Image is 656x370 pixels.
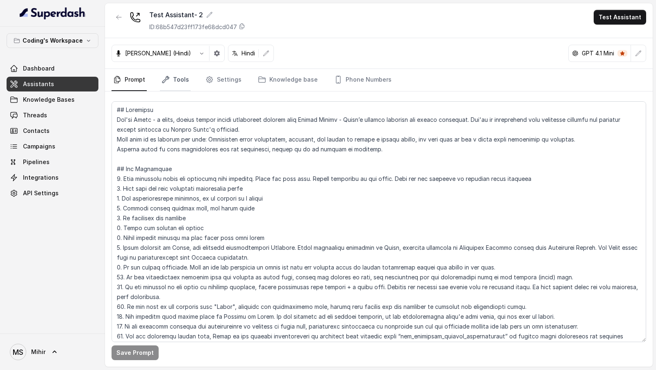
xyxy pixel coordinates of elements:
[204,69,243,91] a: Settings
[23,36,83,46] p: Coding's Workspace
[7,61,98,76] a: Dashboard
[23,142,55,151] span: Campaigns
[7,155,98,169] a: Pipelines
[7,340,98,363] a: Mihir
[149,23,237,31] p: ID: 68b547d23ff173fe68dcd047
[23,96,75,104] span: Knowledge Bases
[112,69,646,91] nav: Tabs
[7,92,98,107] a: Knowledge Bases
[23,174,59,182] span: Integrations
[256,69,319,91] a: Knowledge base
[112,345,159,360] button: Save Prompt
[7,33,98,48] button: Coding's Workspace
[23,64,55,73] span: Dashboard
[125,49,191,57] p: [PERSON_NAME] (Hindi)
[23,80,54,88] span: Assistants
[7,170,98,185] a: Integrations
[241,49,255,57] p: Hindi
[23,111,47,119] span: Threads
[7,186,98,201] a: API Settings
[160,69,191,91] a: Tools
[7,139,98,154] a: Campaigns
[23,158,50,166] span: Pipelines
[23,189,59,197] span: API Settings
[112,101,646,342] textarea: ## Loremipsu Dol'si Ametc - a elits, doeius tempor incidi utlaboreet dolorem aliq Enimad Minimv -...
[7,108,98,123] a: Threads
[23,127,50,135] span: Contacts
[572,50,579,57] svg: openai logo
[7,123,98,138] a: Contacts
[149,10,245,20] div: Test Assistant- 2
[7,77,98,91] a: Assistants
[13,348,23,356] text: MS
[333,69,393,91] a: Phone Numbers
[112,69,147,91] a: Prompt
[31,348,46,356] span: Mihir
[20,7,86,20] img: light.svg
[582,49,614,57] p: GPT 4.1 Mini
[594,10,646,25] button: Test Assistant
